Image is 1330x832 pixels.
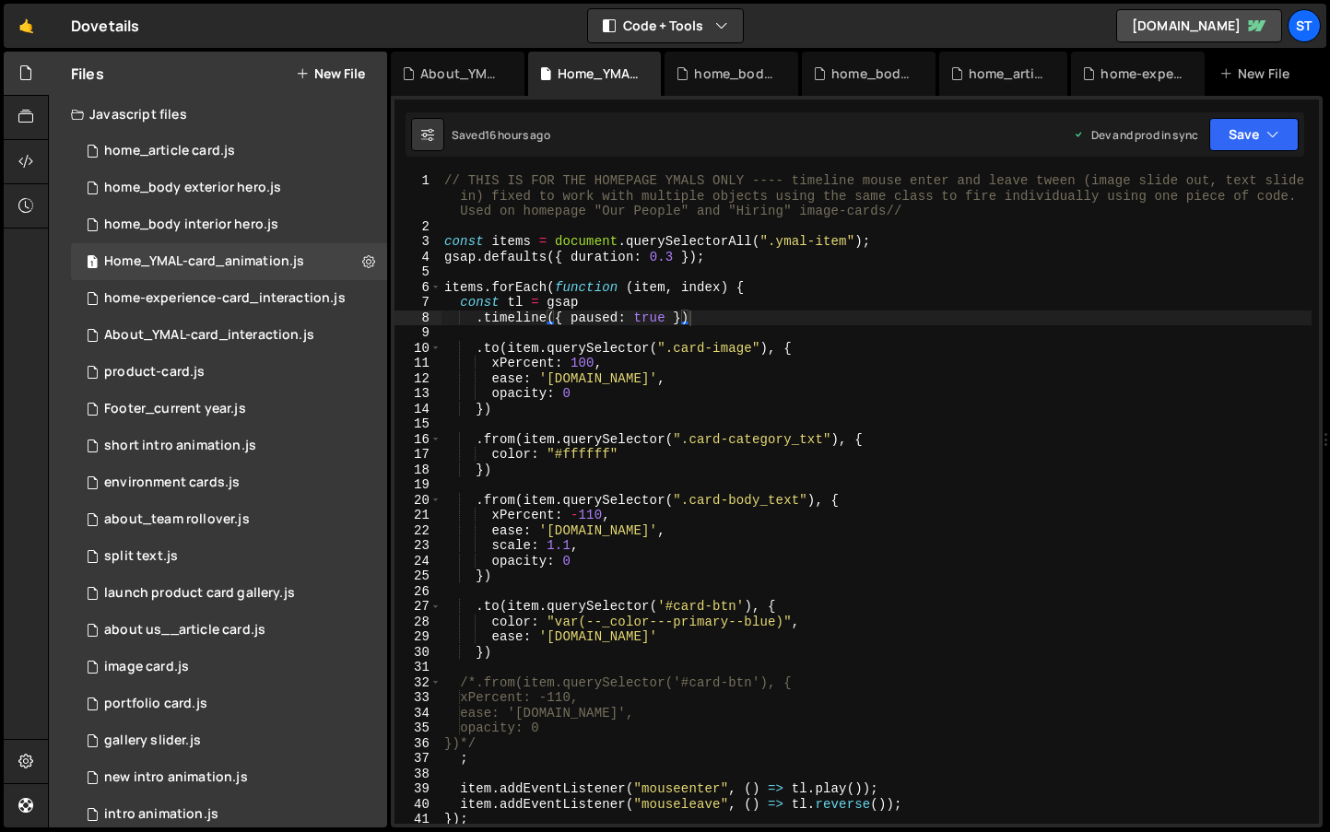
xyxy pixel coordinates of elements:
[394,371,441,387] div: 12
[71,575,387,612] div: 15113/42276.js
[394,264,441,280] div: 5
[394,690,441,706] div: 33
[394,599,441,615] div: 27
[71,170,387,206] div: home_body exterior hero.js
[394,584,441,600] div: 26
[394,493,441,509] div: 20
[394,706,441,721] div: 34
[1288,9,1321,42] a: St
[71,206,387,243] div: home_body interior hero.js
[394,660,441,675] div: 31
[394,250,441,265] div: 4
[394,812,441,827] div: 41
[71,501,387,538] div: about_team rollover.js
[104,806,218,823] div: intro animation.js
[394,356,441,371] div: 11
[4,4,49,48] a: 🤙
[104,475,240,491] div: environment cards.js
[87,256,98,271] span: 1
[394,797,441,813] div: 40
[104,253,304,270] div: Home_YMAL-card_animation.js
[104,401,246,417] div: Footer_current year.js
[71,243,387,280] div: Home_YMAL-card_animation.js
[71,649,387,686] div: 15113/39517.js
[104,769,248,786] div: new intro animation.js
[71,64,104,84] h2: Files
[104,327,314,344] div: About_YMAL-card_interaction.js
[104,438,256,454] div: short intro animation.js
[71,538,387,575] div: 15113/39528.js
[969,64,1046,83] div: home_article card.js
[394,523,441,539] div: 22
[71,280,387,317] div: home-experience-card_interaction.js
[394,447,441,463] div: 17
[104,290,346,307] div: home-experience-card_interaction.js
[394,477,441,493] div: 19
[394,432,441,448] div: 16
[394,325,441,341] div: 9
[394,234,441,250] div: 3
[452,127,550,143] div: Saved
[1209,118,1299,151] button: Save
[394,295,441,311] div: 7
[71,133,387,170] div: home_article card.js
[296,66,365,81] button: New File
[49,96,387,133] div: Javascript files
[394,554,441,569] div: 24
[71,759,387,796] div: 15113/42595.js
[420,64,501,83] div: About_YMAL-card_interaction.js
[394,629,441,645] div: 29
[104,659,189,675] div: image card.js
[104,548,178,565] div: split text.js
[71,317,387,354] div: About_YMAL-card_interaction.js
[394,736,441,752] div: 36
[394,386,441,402] div: 13
[1073,127,1198,143] div: Dev and prod in sync
[394,219,441,235] div: 2
[394,568,441,584] div: 25
[394,416,441,432] div: 15
[394,508,441,523] div: 21
[104,696,207,712] div: portfolio card.js
[104,180,281,196] div: home_body exterior hero.js
[71,686,387,722] div: 15113/39563.js
[104,143,235,159] div: home_article card.js
[71,428,387,464] div: 15113/43395.js
[558,64,639,83] div: Home_YMAL-card_animation.js
[394,645,441,661] div: 30
[104,217,278,233] div: home_body interior hero.js
[394,615,441,630] div: 28
[104,622,265,639] div: about us__article card.js
[104,511,250,528] div: about_team rollover.js
[831,64,912,83] div: home_body exterior hero.js
[1219,64,1297,83] div: New File
[394,767,441,782] div: 38
[104,364,205,381] div: product-card.js
[71,464,387,501] div: 15113/39522.js
[71,612,387,649] div: about us__article card.js
[394,311,441,326] div: 8
[394,402,441,417] div: 14
[394,781,441,797] div: 39
[71,15,139,37] div: Dovetails
[71,722,387,759] div: 15113/41064.js
[394,280,441,296] div: 6
[394,173,441,219] div: 1
[485,127,550,143] div: 16 hours ago
[394,751,441,767] div: 37
[394,341,441,357] div: 10
[104,732,201,749] div: gallery slider.js
[394,538,441,554] div: 23
[1116,9,1282,42] a: [DOMAIN_NAME]
[394,463,441,478] div: 18
[394,675,441,691] div: 32
[1100,64,1182,83] div: home-experience-card_interaction.js
[104,585,295,602] div: launch product card gallery.js
[588,9,743,42] button: Code + Tools
[71,354,387,391] div: 15113/42183.js
[394,721,441,736] div: 35
[71,391,387,428] div: Footer_current year.js
[694,64,775,83] div: home_body interior hero.js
